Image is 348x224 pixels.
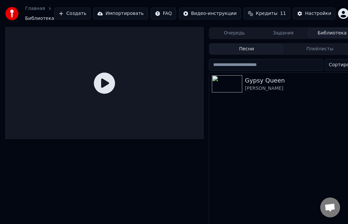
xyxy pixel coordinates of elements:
span: Библиотека [25,15,54,22]
button: Создать [54,8,91,20]
button: Кредиты11 [244,8,290,20]
img: youka [5,7,19,20]
a: Главная [25,5,45,12]
a: Открытый чат [320,197,340,217]
span: 11 [280,10,286,17]
button: Задания [259,28,308,38]
button: Очередь [210,28,259,38]
nav: breadcrumb [25,5,54,22]
button: FAQ [151,8,176,20]
button: Импортировать [93,8,148,20]
button: Настройки [293,8,335,20]
button: Видео-инструкции [179,8,241,20]
div: Настройки [305,10,331,17]
span: Кредиты [256,10,277,17]
button: Песни [210,44,283,54]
